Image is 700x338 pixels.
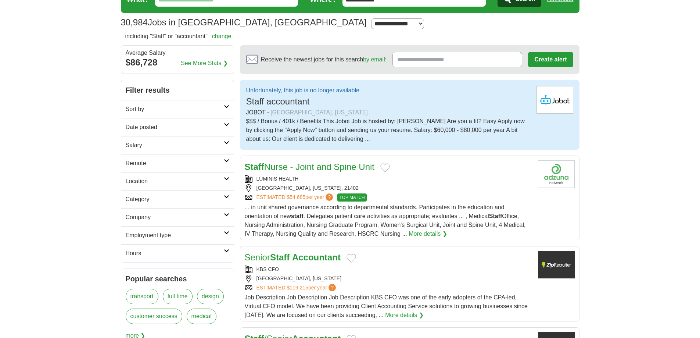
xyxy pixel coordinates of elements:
a: ESTIMATED:$54,685per year? [256,193,335,202]
span: $119,215 [287,285,308,291]
div: JOBOT [246,108,531,117]
img: Company logo [538,251,575,278]
strong: Staff [489,213,502,219]
a: More details ❯ [409,230,447,238]
h2: Date posted [126,123,224,132]
h2: Employment type [126,231,224,240]
a: More details ❯ [385,311,424,320]
div: $$$ / Bonus / 401k / Benefits This Jobot Job is hosted by: [PERSON_NAME] Are you a fit? Easy Appl... [246,117,531,143]
a: Remote [121,154,234,172]
strong: Staff [245,162,264,172]
a: full time [163,289,193,304]
button: Add to favorite jobs [347,254,356,263]
span: TOP MATCH [337,193,366,202]
button: Add to favorite jobs [380,163,390,172]
div: $86,728 [126,56,229,69]
button: Create alert [528,52,573,67]
a: by email [363,56,385,63]
div: KBS CFO [245,266,532,273]
h2: Remote [126,159,224,168]
a: ESTIMATED:$119,215per year? [256,284,338,292]
div: [GEOGRAPHIC_DATA], [US_STATE], 21402 [245,184,532,192]
span: ? [326,193,333,201]
a: StaffNurse - Joint and Spine Unit [245,162,375,172]
a: Location [121,172,234,190]
h2: Filter results [121,80,234,100]
a: medical [187,309,216,324]
span: 30,984 [121,16,148,29]
a: transport [126,289,158,304]
span: Staff accountant [246,96,310,106]
h2: Hours [126,249,224,258]
img: Careerbuilder (DPG) logo [536,86,573,114]
a: See More Stats ❯ [181,59,228,68]
h1: Jobs in [GEOGRAPHIC_DATA], [GEOGRAPHIC_DATA] [121,17,367,27]
a: Date posted [121,118,234,136]
h2: Popular searches [126,273,229,284]
a: Employment type [121,226,234,244]
div: [GEOGRAPHIC_DATA], [US_STATE] [270,108,368,117]
a: Category [121,190,234,208]
span: ? [329,284,336,291]
strong: Staff [270,252,290,262]
a: Salary [121,136,234,154]
span: - [267,108,269,117]
span: Job Description Job Description Job Description KBS CFO was one of the early adopters of the CPA-... [245,294,528,318]
a: design [197,289,224,304]
img: Company logo [538,160,575,188]
strong: Accountant [292,252,341,262]
span: ... in unit shared governance according to departmental standards. Participates in the education ... [245,204,526,237]
span: Receive the newest jobs for this search : [261,55,387,64]
span: $54,685 [287,194,305,200]
div: LUMINIS HEALTH [245,175,532,183]
a: SeniorStaff Accountant [245,252,341,262]
a: change [212,33,231,39]
div: Average Salary [126,50,229,56]
h2: Category [126,195,224,204]
h2: Sort by [126,105,224,114]
h2: including "Staff" or "accountant" [125,32,231,41]
strong: staff [291,213,304,219]
a: Company [121,208,234,226]
a: customer success [126,309,182,324]
p: Unfortunately, this job is no longer available [246,86,359,95]
h2: Location [126,177,224,186]
a: Hours [121,244,234,262]
h2: Company [126,213,224,222]
div: [GEOGRAPHIC_DATA], [US_STATE] [245,275,532,282]
h2: Salary [126,141,224,150]
a: Sort by [121,100,234,118]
